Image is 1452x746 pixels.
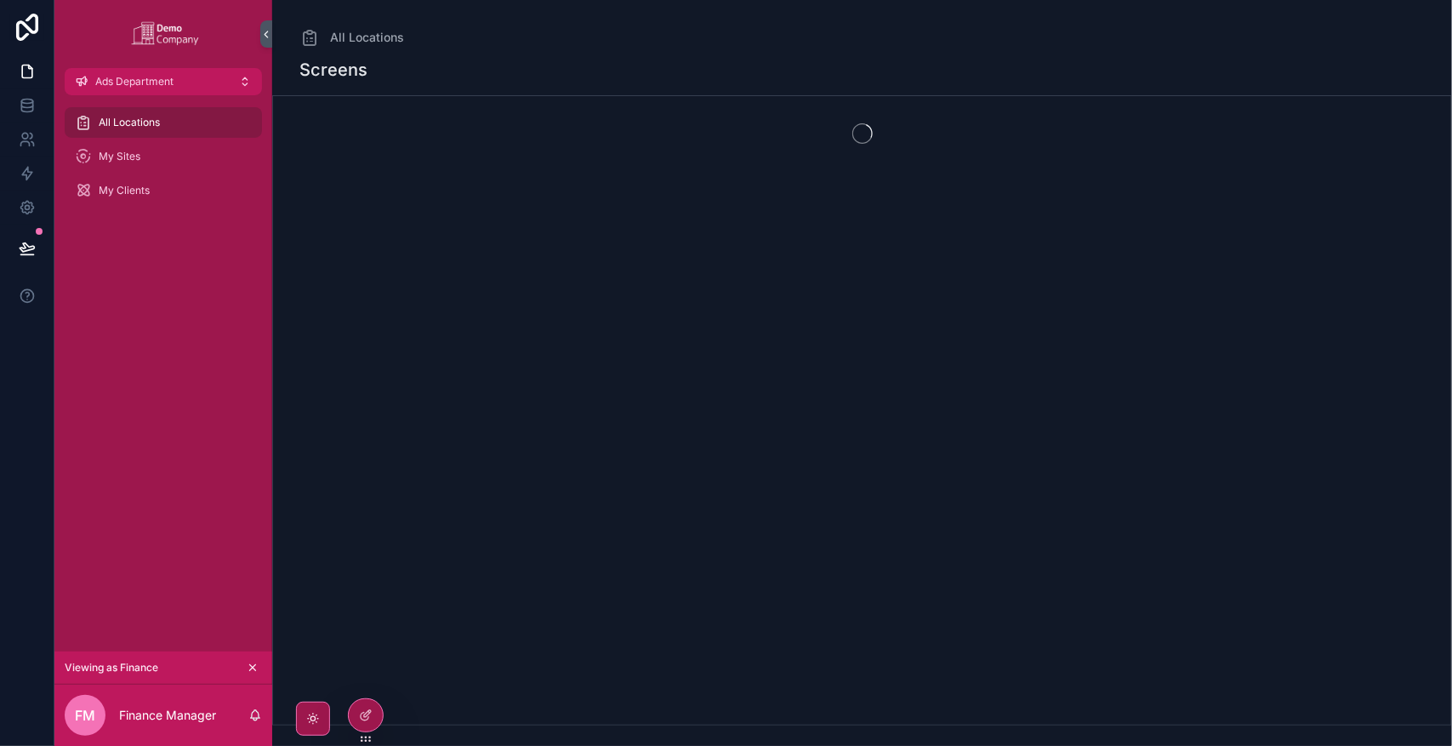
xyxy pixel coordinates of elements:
a: My Sites [65,141,262,172]
button: Ads Department [65,68,262,95]
span: All Locations [99,116,160,129]
span: My Sites [99,150,140,163]
img: App logo [122,20,204,48]
h1: Screens [299,58,367,82]
span: My Clients [99,184,150,197]
a: All Locations [65,107,262,138]
div: scrollable content [54,95,272,228]
p: Finance Manager [119,707,216,724]
span: Viewing as Finance [65,661,158,675]
span: Ads Department [95,75,174,88]
span: All Locations [330,29,404,46]
span: FM [75,705,95,726]
a: My Clients [65,175,262,206]
a: All Locations [299,27,404,48]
